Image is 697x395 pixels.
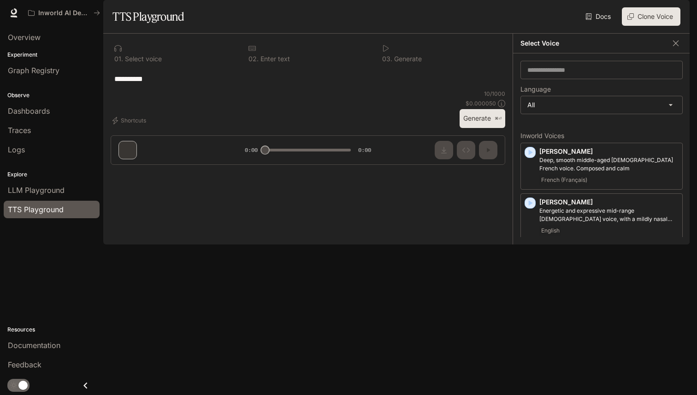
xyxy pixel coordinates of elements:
p: 0 1 . [114,56,123,62]
button: All workspaces [24,4,104,22]
p: Language [520,86,551,93]
div: All [521,96,682,114]
button: Generate⌘⏎ [460,109,505,128]
p: Energetic and expressive mid-range male voice, with a mildly nasal quality [539,207,679,223]
p: [PERSON_NAME] [539,147,679,156]
p: Inworld AI Demos [38,9,90,17]
button: Clone Voice [622,7,680,26]
p: 0 2 . [248,56,259,62]
p: 10 / 1000 [484,90,505,98]
p: Inworld Voices [520,133,683,139]
p: Deep, smooth middle-aged male French voice. Composed and calm [539,156,679,173]
p: [PERSON_NAME] [539,197,679,207]
span: French (Français) [539,174,589,186]
button: Shortcuts [111,113,150,128]
p: Enter text [259,56,290,62]
p: Generate [392,56,422,62]
p: ⌘⏎ [495,116,502,122]
p: 0 3 . [382,56,392,62]
h1: TTS Playground [112,7,184,26]
span: English [539,225,561,236]
p: $ 0.000050 [466,99,496,107]
a: Docs [584,7,614,26]
p: Select voice [123,56,162,62]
